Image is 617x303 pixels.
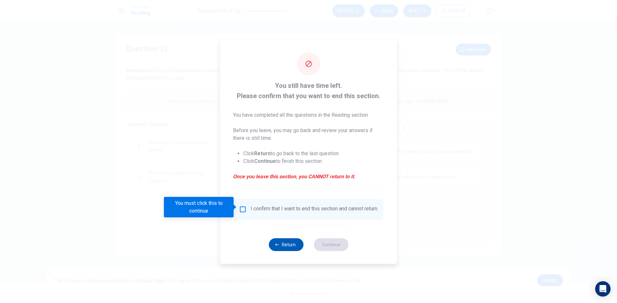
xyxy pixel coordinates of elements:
[595,281,611,297] div: Open Intercom Messenger
[239,206,247,213] span: You must click this to continue
[233,127,384,142] p: Before you leave, you may go back and review your answers if there is still time.
[233,173,384,181] em: Once you leave this section, you CANNOT return to it.
[254,150,271,156] strong: Return
[243,150,384,157] li: Click to go back to the last question
[314,238,348,251] button: Continue
[254,158,276,164] strong: Continue
[243,157,384,165] li: Click to finish this section.
[164,197,234,217] div: You must click this to continue
[233,111,384,119] p: You have completed all the questions in the Reading section.
[233,80,384,101] span: You still have time left. Please confirm that you want to end this section.
[269,238,303,251] button: Return
[251,206,378,213] div: I confirm that I want to end this section and cannot return.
